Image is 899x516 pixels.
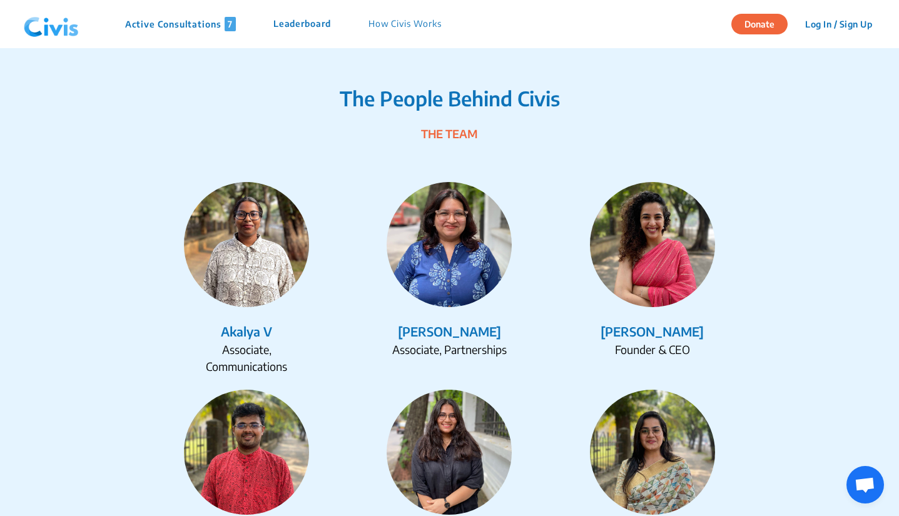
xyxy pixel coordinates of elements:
[273,17,331,31] p: Leaderboard
[353,322,546,341] div: [PERSON_NAME]
[150,322,343,341] div: Akalya V
[184,182,309,307] img: Akalya V
[184,341,309,375] div: Associate, Communications
[387,341,512,358] div: Associate, Partnerships
[353,182,546,375] a: Alaksha Dhakite[PERSON_NAME]Associate, Partnerships
[387,182,512,307] img: Alaksha Dhakite
[225,17,236,31] span: 7
[590,341,715,358] div: Founder & CEO
[150,125,749,142] div: The Team
[556,322,749,341] div: [PERSON_NAME]
[590,390,715,515] img: Hetvi Chheda
[731,14,788,34] button: Donate
[19,6,84,43] img: navlogo.png
[150,182,343,375] a: Akalya VAkalya VAssociate, Communications
[590,182,715,307] img: Antaraa Vasudev
[846,466,884,503] div: Open chat
[387,390,512,515] img: Gargi Surana
[125,17,236,31] p: Active Consultations
[797,14,880,34] button: Log In / Sign Up
[184,390,309,515] img: Atharva Joshi
[556,182,749,375] a: Antaraa Vasudev[PERSON_NAME]Founder & CEO
[150,86,749,110] h1: The People Behind Civis
[731,17,797,29] a: Donate
[368,17,442,31] p: How Civis Works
